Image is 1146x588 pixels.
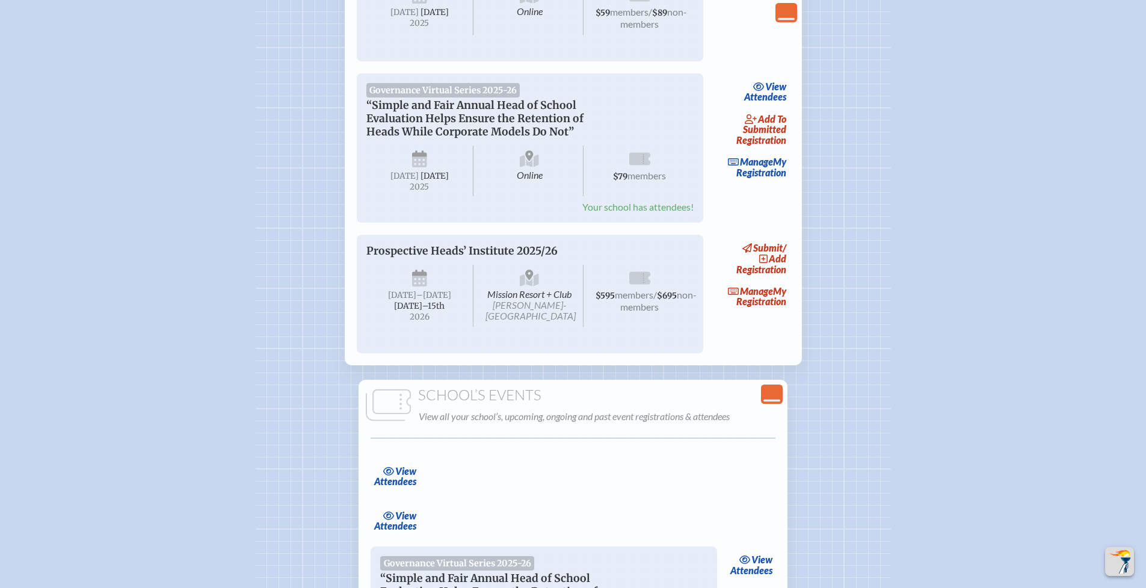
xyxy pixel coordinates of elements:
[728,285,773,297] span: Manage
[769,253,786,264] span: add
[388,290,416,300] span: [DATE]
[648,6,652,17] span: /
[363,387,783,404] h1: School’s Events
[727,551,775,579] a: viewAttendees
[421,171,449,181] span: [DATE]
[366,244,670,258] p: Prospective Heads’ Institute 2025/26
[371,463,419,491] a: viewAttendees
[733,240,790,277] a: submit/addRegistration
[395,465,416,477] span: view
[615,289,653,300] span: members
[390,171,419,181] span: [DATE]
[627,170,666,181] span: members
[371,507,419,534] a: viewAttendees
[713,110,790,148] a: add to submittedRegistration
[753,242,783,253] span: submit
[741,78,790,106] a: viewAttendees
[416,290,451,300] span: –[DATE]
[394,301,445,311] span: [DATE]–⁠15th
[376,312,464,321] span: 2026
[485,299,576,321] span: [PERSON_NAME]-[GEOGRAPHIC_DATA]
[713,153,790,181] a: ManageMy Registration
[657,291,677,301] span: $695
[476,265,584,327] span: Mission Resort + Club
[376,19,464,28] span: 2025
[366,99,670,138] p: “Simple and Fair Annual Head of School Evaluation Helps Ensure the Retention of Heads While Corpo...
[395,510,416,521] span: view
[596,8,610,18] span: $59
[476,146,584,196] span: Online
[653,289,657,300] span: /
[713,282,790,310] a: ManageMy Registration
[765,81,786,92] span: view
[620,289,697,312] span: non-members
[1105,547,1134,576] button: Scroll Top
[743,113,786,135] span: add to submitted
[728,156,773,167] span: Manage
[380,556,534,571] span: Governance Virtual Series 2025-26
[596,291,615,301] span: $595
[751,554,772,565] span: view
[366,83,520,97] span: Governance Virtual Series 2025-26
[610,6,648,17] span: members
[620,6,687,29] span: non-members
[419,408,780,425] p: View all your school’s, upcoming, ongoing and past event registrations & attendees
[421,7,449,17] span: [DATE]
[652,8,667,18] span: $89
[613,172,627,182] span: $79
[1107,549,1132,574] img: To the top
[376,182,464,191] span: 2025
[582,201,694,212] span: Your school has attendees!
[390,7,419,17] span: [DATE]
[783,242,786,253] span: /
